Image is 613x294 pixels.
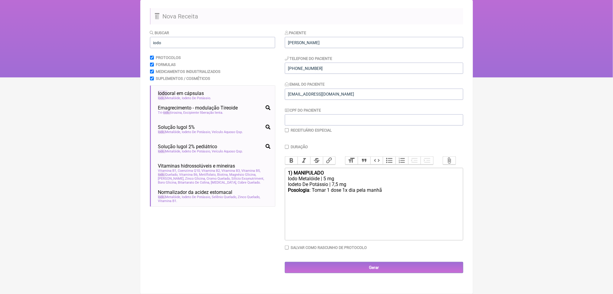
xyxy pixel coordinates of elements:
[158,96,181,100] span: Metalóide
[158,144,217,149] span: Solução lugol 2% pediátrico
[158,177,184,181] span: [PERSON_NAME]
[396,157,408,165] button: Numbers
[158,90,168,96] span: Iodo
[156,55,181,60] label: Protocolos
[408,157,421,165] button: Decrease Level
[158,96,165,100] span: Iodo
[199,173,217,177] span: Metilfolato
[163,111,171,115] span: iodo
[242,169,261,173] span: Vitamina B5
[288,176,460,181] div: Iodo Metalóide | 5 mg
[238,181,261,185] span: Cobre Quelado
[291,245,367,250] label: Salvar como rascunho de Protocolo
[158,149,165,153] span: Iodo
[158,173,178,177] span: Quelado
[158,181,177,185] span: Boro Glicina
[383,157,396,165] button: Bullets
[202,169,221,173] span: Vitamina B2
[156,62,176,67] label: Formulas
[323,157,336,165] button: Link
[358,157,370,165] button: Quote
[178,169,201,173] span: Coenzima Q10
[217,173,229,177] span: Biotina
[182,149,211,153] span: Iodeto De Potássio
[158,130,165,134] span: Iodo
[158,195,165,199] span: Iodo
[285,31,306,35] label: Paciente
[158,169,177,173] span: Vitamina B1
[288,170,324,176] strong: 1) MANIPULADO
[182,195,211,199] span: Iodeto De Potássio
[150,37,275,48] input: exemplo: emagrecimento, ansiedade
[285,262,463,273] input: Gerar
[178,181,210,185] span: Bitartarato De Colina
[288,187,460,199] div: : Tomar 1 dose 1x dia pela manhã ㅤ
[211,181,237,185] span: [MEDICAL_DATA]
[158,124,195,130] span: Solução lugol 5%
[158,195,181,199] span: Metalóide
[158,189,233,195] span: Normalizador da acidez estomacal
[421,157,433,165] button: Increase Level
[443,157,456,165] button: Attach Files
[230,173,256,177] span: Magnésio Glicina
[345,157,358,165] button: Heading
[288,181,460,187] div: Iodeto De Potássio | 7,5 mg
[158,130,181,134] span: Metalóide
[185,177,206,181] span: Zinco Glicina
[158,199,178,203] span: Vitamina B1
[150,31,169,35] label: Buscar
[285,157,298,165] button: Bold
[298,157,310,165] button: Italic
[291,128,332,132] label: Receituário Especial
[179,173,198,177] span: Vitamina B6
[288,187,309,193] strong: Posologia
[222,169,241,173] span: Vitamina B3
[291,145,308,149] label: Duração
[156,69,220,74] label: Medicamentos Industrializados
[156,76,210,81] label: Suplementos / Cosméticos
[150,8,463,24] h2: Nova Receita
[238,195,260,199] span: Zinco Quelado
[232,177,264,181] span: Silício Exsynutriment
[212,195,237,199] span: Selênio Quelado
[370,157,383,165] button: Code
[158,173,165,177] span: Iodo
[207,177,231,181] span: Cromo Quelado
[212,130,243,134] span: Veículo Aquoso Qsp
[158,90,204,96] span: oral em cápsulas
[285,82,325,87] label: Email do Paciente
[158,111,183,115] span: Tri- tirosina
[182,96,211,100] span: Iodeto De Potássio
[285,108,321,113] label: CPF do Paciente
[212,149,243,153] span: Veículo Aquoso Qsp
[158,149,181,153] span: Metalóide
[184,111,223,115] span: Excipiente liberação lenta
[182,130,211,134] span: Iodeto De Potássio
[310,157,323,165] button: Strikethrough
[158,105,238,111] span: Emagrecimento - modulação Tireoide
[158,163,235,169] span: Vitaminas hidrossolúveis e mineiras
[285,56,332,61] label: Telefone do Paciente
